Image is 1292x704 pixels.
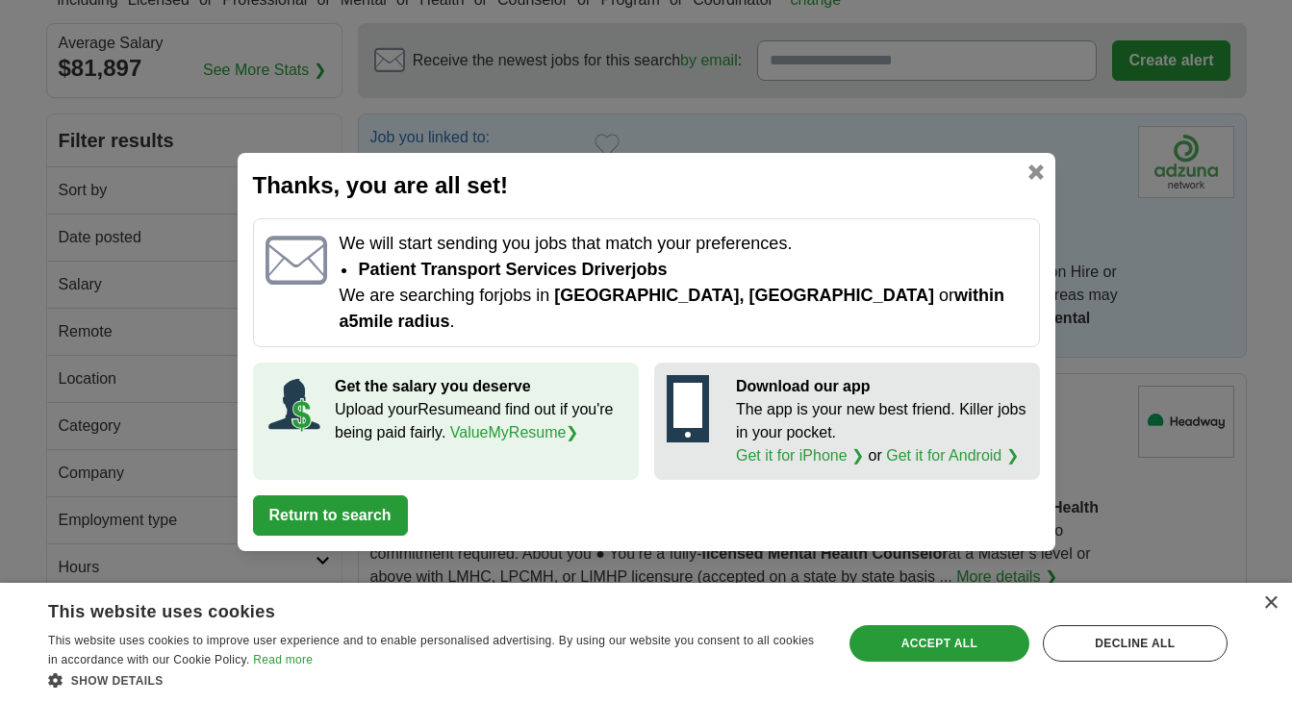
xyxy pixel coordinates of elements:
li: Patient Transport Services Driver jobs [358,257,1026,283]
p: Get the salary you deserve [335,375,626,398]
a: Read more, opens a new window [253,653,313,666]
span: [GEOGRAPHIC_DATA], [GEOGRAPHIC_DATA] [554,286,934,305]
div: Decline all [1043,625,1228,662]
div: Accept all [849,625,1029,662]
button: Return to search [253,495,408,536]
p: We are searching for jobs in or . [339,283,1026,335]
span: This website uses cookies to improve user experience and to enable personalised advertising. By u... [48,634,814,666]
p: Download our app [736,375,1027,398]
p: Upload your Resume and find out if you're being paid fairly. [335,398,626,444]
a: ValueMyResume❯ [450,424,579,440]
a: Get it for Android ❯ [886,447,1019,464]
div: Show details [48,670,819,690]
a: Get it for iPhone ❯ [736,447,864,464]
h2: Thanks, you are all set! [253,168,1040,203]
p: We will start sending you jobs that match your preferences. [339,231,1026,257]
p: The app is your new best friend. Killer jobs in your pocket. or [736,398,1027,467]
div: This website uses cookies [48,594,771,623]
div: Close [1263,596,1278,611]
span: Show details [71,674,164,688]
